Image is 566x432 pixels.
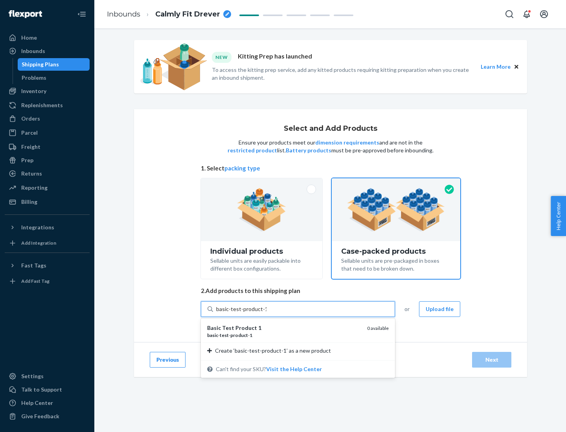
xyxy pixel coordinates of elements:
[5,370,90,383] a: Settings
[284,125,377,133] h1: Select and Add Products
[21,47,45,55] div: Inbounds
[5,275,90,287] a: Add Fast Tag
[266,365,322,373] button: Basic Test Product 1basic-test-product-10 availableCreate ‘basic-test-product-1’ as a new product...
[5,45,90,57] a: Inbounds
[258,324,261,331] em: 1
[21,184,48,192] div: Reporting
[9,10,42,18] img: Flexport logo
[22,74,46,82] div: Problems
[21,223,54,231] div: Integrations
[227,139,434,154] p: Ensure your products meet our and are not in the list. must be pre-approved before inbounding.
[155,9,220,20] span: Calmly Fit Drever
[5,99,90,112] a: Replenishments
[21,101,63,109] div: Replenishments
[207,332,361,339] div: - - -
[207,324,221,331] em: Basic
[5,196,90,208] a: Billing
[220,332,229,338] em: test
[5,221,90,234] button: Integrations
[5,126,90,139] a: Parcel
[367,325,389,331] span: 0 available
[5,237,90,249] a: Add Integration
[536,6,552,22] button: Open account menu
[502,6,517,22] button: Open Search Box
[341,247,451,255] div: Case-packed products
[5,259,90,272] button: Fast Tags
[21,129,38,137] div: Parcel
[5,383,90,396] a: Talk to Support
[18,71,90,84] a: Problems
[18,58,90,71] a: Shipping Plans
[250,332,252,338] em: 1
[235,324,257,331] em: Product
[210,247,313,255] div: Individual products
[21,262,46,269] div: Fast Tags
[230,332,248,338] em: product
[21,412,59,420] div: Give Feedback
[201,287,460,295] span: 2. Add products to this shipping plan
[21,278,50,284] div: Add Fast Tag
[201,164,460,172] span: 1. Select
[21,240,56,246] div: Add Integration
[74,6,90,22] button: Close Navigation
[238,52,312,62] p: Kitting Prep has launched
[5,154,90,167] a: Prep
[5,141,90,153] a: Freight
[150,352,186,368] button: Previous
[21,143,40,151] div: Freight
[21,372,44,380] div: Settings
[21,399,53,407] div: Help Center
[216,305,266,313] input: Basic Test Product 1basic-test-product-10 availableCreate ‘basic-test-product-1’ as a new product...
[101,3,237,26] ol: breadcrumbs
[237,188,286,231] img: individual-pack.facf35554cb0f1810c75b2bd6df2d64e.png
[5,181,90,194] a: Reporting
[107,10,140,18] a: Inbounds
[404,305,410,313] span: or
[216,365,322,373] span: Can't find your SKU?
[5,85,90,97] a: Inventory
[286,146,331,154] button: Battery products
[22,60,59,68] div: Shipping Plans
[207,332,218,338] em: basic
[21,115,40,123] div: Orders
[512,62,521,71] button: Close
[5,112,90,125] a: Orders
[479,356,505,364] div: Next
[315,139,379,146] button: dimension requirements
[21,156,33,164] div: Prep
[419,301,460,317] button: Upload file
[224,164,260,172] button: packing type
[21,170,42,178] div: Returns
[5,410,90,423] button: Give Feedback
[228,146,277,154] button: restricted product
[210,255,313,273] div: Sellable units are easily packable into different box configurations.
[551,196,566,236] button: Help Center
[222,324,234,331] em: Test
[5,397,90,409] a: Help Center
[341,255,451,273] div: Sellable units are pre-packaged in boxes that need to be broken down.
[21,386,62,394] div: Talk to Support
[519,6,535,22] button: Open notifications
[347,188,445,231] img: case-pack.59cecea509d18c883b923b81aeac6d0b.png
[212,52,232,62] div: NEW
[472,352,511,368] button: Next
[212,66,474,82] p: To access the kitting prep service, add any kitted products requiring kitting preparation when yo...
[5,31,90,44] a: Home
[481,62,511,71] button: Learn More
[21,34,37,42] div: Home
[21,198,37,206] div: Billing
[5,167,90,180] a: Returns
[21,87,46,95] div: Inventory
[215,347,331,355] span: Create ‘basic-test-product-1’ as a new product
